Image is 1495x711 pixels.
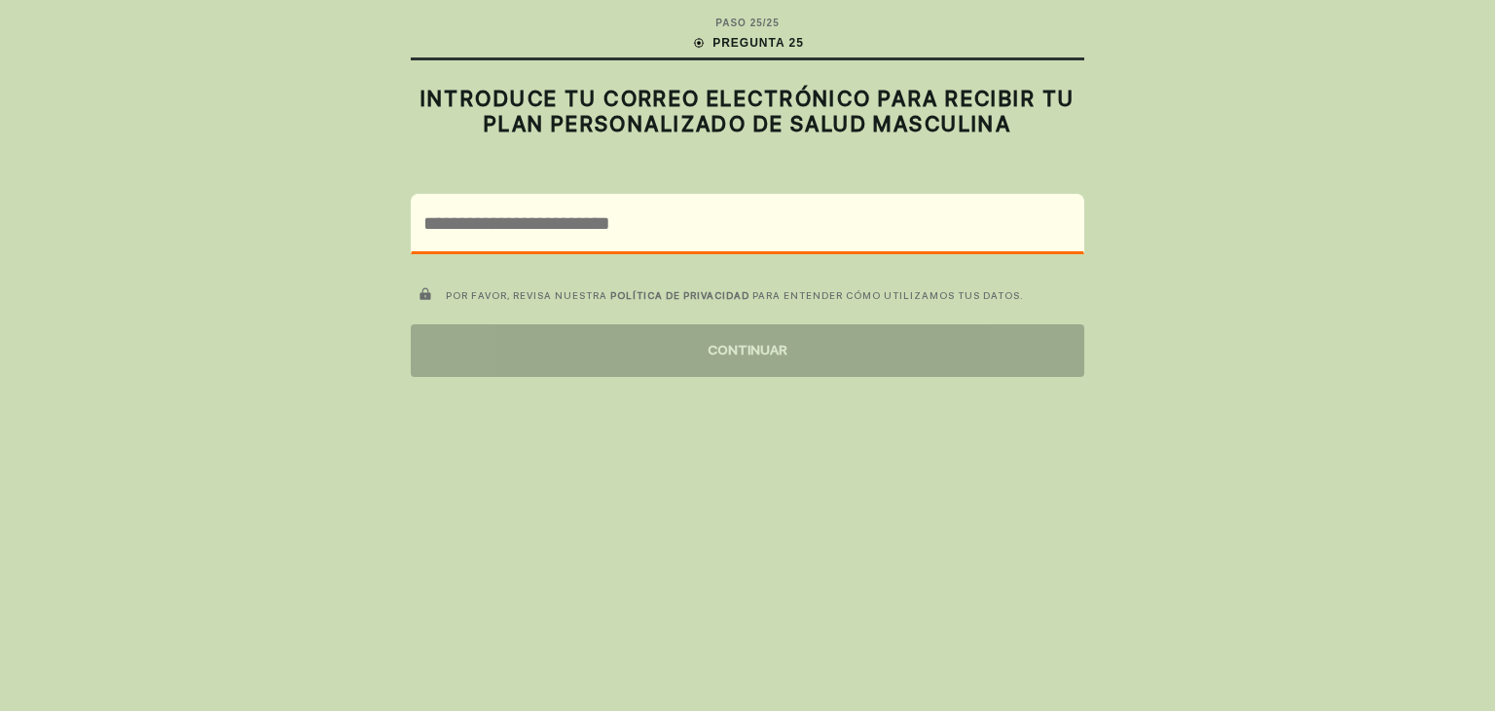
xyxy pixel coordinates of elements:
div: PASO 25 / 25 [715,16,779,30]
span: POR FAVOR, REVISA NUESTRA PARA ENTENDER CÓMO UTILIZAMOS TUS DATOS. [446,289,1024,301]
h2: INTRODUCE TU CORREO ELECTRÓNICO PARA RECIBIR TU PLAN PERSONALIZADO DE SALUD MASCULINA [411,86,1084,137]
div: CONTINUAR [411,324,1084,377]
a: POLÍTICA DE PRIVACIDAD [610,289,749,301]
div: PREGUNTA 25 [691,34,804,52]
